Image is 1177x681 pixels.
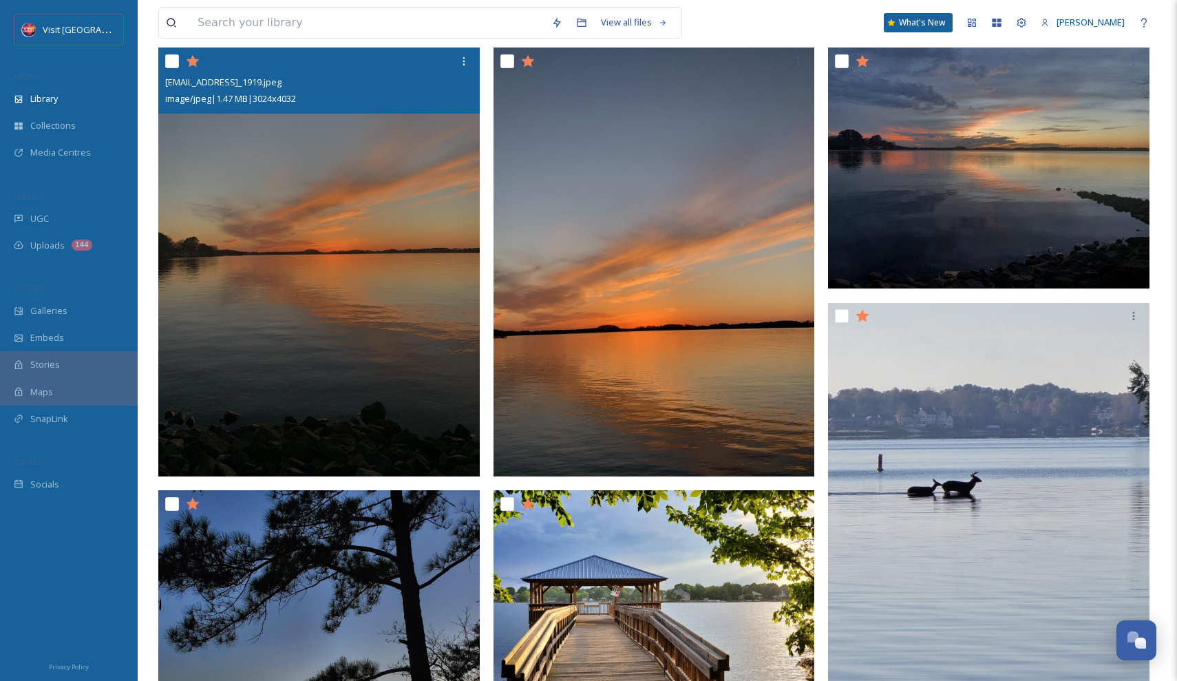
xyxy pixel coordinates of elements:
[49,658,89,674] a: Privacy Policy
[30,92,58,105] span: Library
[1034,9,1132,36] a: [PERSON_NAME]
[14,191,43,201] span: COLLECT
[49,662,89,671] span: Privacy Policy
[43,23,218,36] span: Visit [GEOGRAPHIC_DATA][PERSON_NAME]
[1057,16,1125,28] span: [PERSON_NAME]
[30,412,68,426] span: SnapLink
[14,71,38,81] span: MEDIA
[594,9,675,36] a: View all files
[158,48,480,476] img: ext_1756738685.398748_Carsonasharawy@gmail.com-IMG_1919.jpeg
[191,8,544,38] input: Search your library
[72,240,92,251] div: 144
[30,212,49,225] span: UGC
[30,386,53,399] span: Maps
[30,331,64,344] span: Embeds
[30,119,76,132] span: Collections
[30,304,67,317] span: Galleries
[165,92,296,105] span: image/jpeg | 1.47 MB | 3024 x 4032
[30,146,91,159] span: Media Centres
[165,76,282,88] span: [EMAIL_ADDRESS]_1919.jpeg
[30,478,59,491] span: Socials
[494,48,815,476] img: ext_1756738685.351101_Carsonasharawy@gmail.com-IMG_1917.jpeg
[1116,620,1156,660] button: Open Chat
[22,23,36,36] img: Logo%20Image.png
[14,457,41,467] span: SOCIALS
[30,239,65,252] span: Uploads
[884,13,953,32] a: What's New
[828,48,1149,289] img: ext_1756738685.304459_Carsonasharawy@gmail.com-IMG_1855.jpeg
[30,358,60,371] span: Stories
[14,283,45,293] span: WIDGETS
